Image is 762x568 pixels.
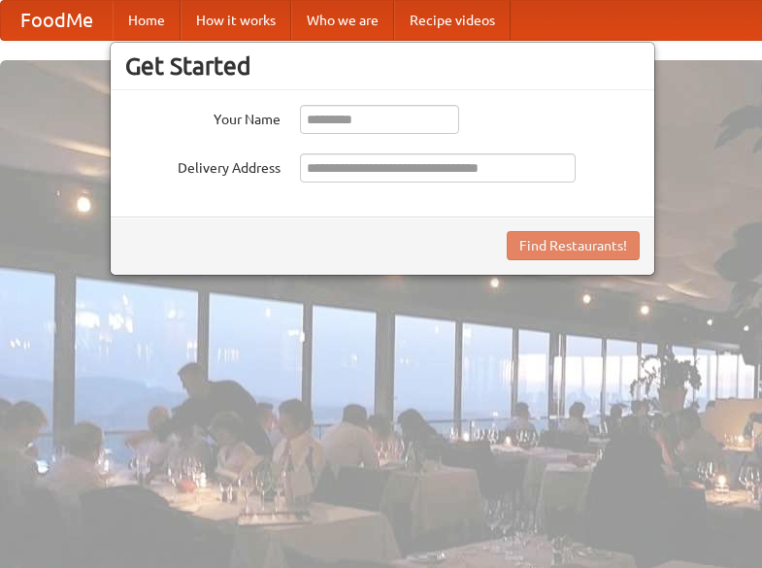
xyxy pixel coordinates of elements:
[181,1,291,40] a: How it works
[113,1,181,40] a: Home
[125,153,281,178] label: Delivery Address
[291,1,394,40] a: Who we are
[394,1,511,40] a: Recipe videos
[125,105,281,129] label: Your Name
[125,51,640,81] h3: Get Started
[1,1,113,40] a: FoodMe
[507,231,640,260] button: Find Restaurants!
